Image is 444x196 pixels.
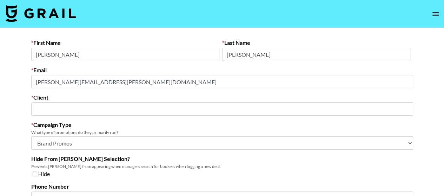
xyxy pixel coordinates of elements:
[31,94,413,101] label: Client
[31,130,413,135] div: What type of promotions do they primarily run?
[31,67,413,74] label: Email
[31,121,413,128] label: Campaign Type
[31,183,413,190] label: Phone Number
[6,5,76,22] img: Grail Talent
[38,170,50,177] span: Hide
[31,164,413,169] div: Prevents [PERSON_NAME] from appearing when managers search for bookers when logging a new deal.
[31,75,413,88] input: Email
[429,7,443,21] button: open drawer
[222,39,410,46] label: Last Name
[31,155,413,162] label: Hide From [PERSON_NAME] Selection?
[31,48,219,61] input: First Name
[31,39,219,46] label: First Name
[222,48,410,61] input: Last Name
